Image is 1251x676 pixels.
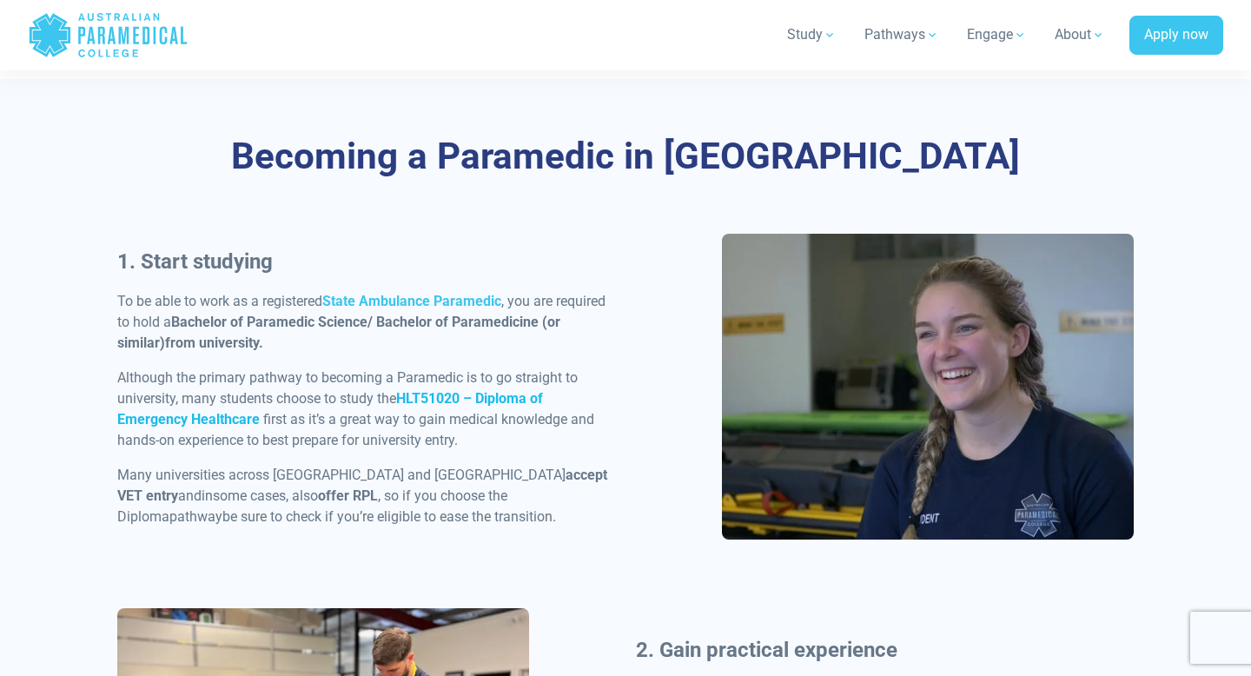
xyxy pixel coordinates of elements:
b: 2. Gain practical experience [636,638,897,662]
h2: Becoming a Paramedic in [GEOGRAPHIC_DATA] [117,135,1134,179]
span: some cases, also [213,487,318,504]
span: accept VET entry [117,467,607,504]
p: Although the primary pathway to becoming a Paramedic is to go straight to university, many studen... [117,368,615,451]
a: Australian Paramedical College [28,7,189,63]
span: in [202,487,213,504]
strong: 1. Start studying [117,249,273,274]
strong: from university. [165,335,263,351]
span: Many universities across [GEOGRAPHIC_DATA] and [GEOGRAPHIC_DATA] [117,467,566,483]
a: Apply now [1129,16,1223,56]
span: and [178,487,202,504]
span: offer RPL [318,487,378,504]
span: pathway [169,508,222,525]
a: Pathways [854,10,950,59]
p: To be able to work as a registered , you are required to hold a [117,291,615,354]
a: About [1044,10,1115,59]
a: HLT51020 – Diploma of Emergency Healthcare [117,390,543,427]
strong: Bachelor of Paramedic Science/ Bachelor of Paramedicine (or similar) [117,314,560,351]
a: State Ambulance Paramedic [322,293,501,309]
a: Engage [956,10,1037,59]
a: Study [777,10,847,59]
span: be sure to check if you’re eligible to ease the transition. [222,508,556,525]
span: , so if you choose the Diploma [117,487,507,525]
